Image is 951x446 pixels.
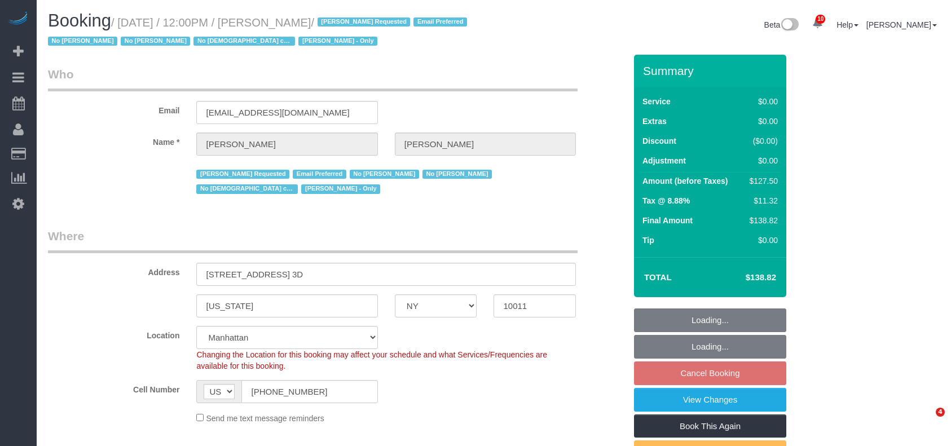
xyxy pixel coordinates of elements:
[39,380,188,395] label: Cell Number
[866,20,937,29] a: [PERSON_NAME]
[196,184,298,193] span: No [DEMOGRAPHIC_DATA] cleaners
[642,96,671,107] label: Service
[745,175,778,187] div: $127.50
[48,37,117,46] span: No [PERSON_NAME]
[48,16,470,48] small: / [DATE] / 12:00PM / [PERSON_NAME]
[913,408,940,435] iframe: Intercom live chat
[816,15,825,24] span: 10
[836,20,858,29] a: Help
[48,66,578,91] legend: Who
[745,135,778,147] div: ($0.00)
[301,184,380,193] span: [PERSON_NAME] - Only
[642,175,728,187] label: Amount (before Taxes)
[7,11,29,27] img: Automaid Logo
[350,170,419,179] span: No [PERSON_NAME]
[48,228,578,253] legend: Where
[39,326,188,341] label: Location
[745,215,778,226] div: $138.82
[642,235,654,246] label: Tip
[196,170,289,179] span: [PERSON_NAME] Requested
[193,37,295,46] span: No [DEMOGRAPHIC_DATA] cleaners
[39,263,188,278] label: Address
[644,272,672,282] strong: Total
[634,388,786,412] a: View Changes
[39,133,188,148] label: Name *
[298,37,377,46] span: [PERSON_NAME] - Only
[745,235,778,246] div: $0.00
[712,273,776,282] h4: $138.82
[807,11,829,36] a: 10
[241,380,377,403] input: Cell Number
[196,350,547,370] span: Changing the Location for this booking may affect your schedule and what Services/Frequencies are...
[642,135,676,147] label: Discount
[48,11,111,30] span: Booking
[196,133,377,156] input: First Name
[745,155,778,166] div: $0.00
[395,133,576,156] input: Last Name
[764,20,799,29] a: Beta
[643,64,781,77] h3: Summary
[413,17,467,27] span: Email Preferred
[206,414,324,423] span: Send me text message reminders
[634,414,786,438] a: Book This Again
[422,170,492,179] span: No [PERSON_NAME]
[39,101,188,116] label: Email
[121,37,190,46] span: No [PERSON_NAME]
[494,294,576,317] input: Zip Code
[642,215,693,226] label: Final Amount
[642,155,686,166] label: Adjustment
[196,294,377,317] input: City
[745,195,778,206] div: $11.32
[642,116,667,127] label: Extras
[780,18,799,33] img: New interface
[642,195,690,206] label: Tax @ 8.88%
[745,96,778,107] div: $0.00
[196,101,377,124] input: Email
[745,116,778,127] div: $0.00
[936,408,945,417] span: 4
[293,170,346,179] span: Email Preferred
[318,17,411,27] span: [PERSON_NAME] Requested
